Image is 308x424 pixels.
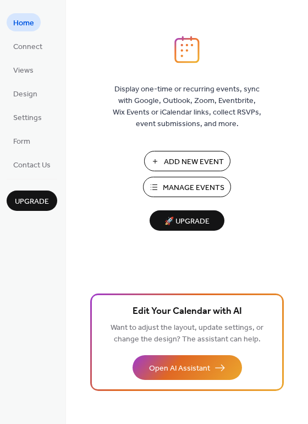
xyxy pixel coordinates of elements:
[164,156,224,168] span: Add New Event
[156,214,218,229] span: 🚀 Upgrade
[7,132,37,150] a: Form
[13,18,34,29] span: Home
[7,13,41,31] a: Home
[13,65,34,77] span: Views
[174,36,200,63] img: logo_icon.svg
[143,177,231,197] button: Manage Events
[7,37,49,55] a: Connect
[13,112,42,124] span: Settings
[13,89,37,100] span: Design
[163,182,224,194] span: Manage Events
[13,136,30,148] span: Form
[111,320,263,347] span: Want to adjust the layout, update settings, or change the design? The assistant can help.
[149,363,210,374] span: Open AI Assistant
[7,61,40,79] a: Views
[15,196,49,208] span: Upgrade
[13,160,51,171] span: Contact Us
[150,210,224,231] button: 🚀 Upgrade
[7,108,48,126] a: Settings
[133,355,242,380] button: Open AI Assistant
[7,155,57,173] a: Contact Us
[133,304,242,319] span: Edit Your Calendar with AI
[113,84,261,130] span: Display one-time or recurring events, sync with Google, Outlook, Zoom, Eventbrite, Wix Events or ...
[144,151,230,171] button: Add New Event
[13,41,42,53] span: Connect
[7,191,57,211] button: Upgrade
[7,84,44,102] a: Design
